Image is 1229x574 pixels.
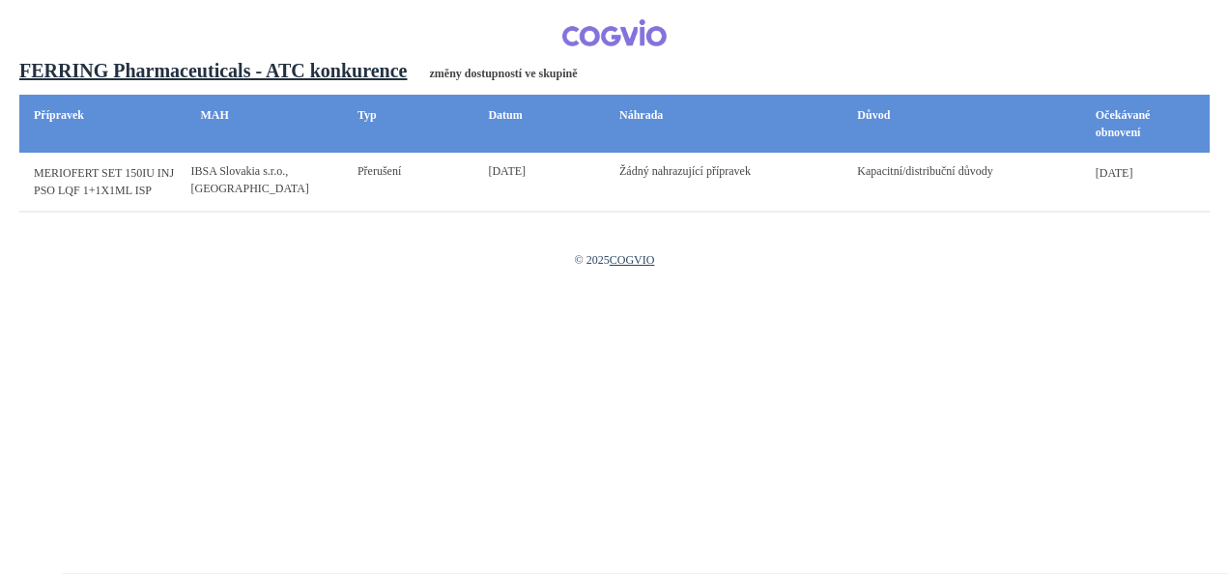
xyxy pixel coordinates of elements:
[34,166,122,180] span: MERIOFERT SET
[19,60,407,81] a: FERRING Pharmaceuticals - ATC konkurence
[325,251,904,269] td: © 2025
[1091,95,1210,153] th: Očekávané obnovení
[483,95,614,153] th: Datum
[852,95,1090,153] th: Důvod
[186,95,352,153] th: MAH
[19,95,186,153] th: Přípravek
[610,253,655,267] a: COGVIO
[483,153,614,212] td: [DATE]
[353,153,484,212] td: Přerušení
[619,164,751,178] span: Žádný nahrazující přípravek
[429,67,577,80] b: změny dostupností ve skupině
[353,95,484,153] th: Typ
[852,153,1090,212] td: Kapacitní/distribuční důvody
[1091,153,1210,212] td: [DATE]
[614,95,852,153] th: Náhrada
[562,19,667,46] img: COGVIO
[34,166,174,197] a: MERIOFERT SET 150IU INJ PSO LQF 1+1X1ML ISP
[190,164,308,195] span: IBSA Slovakia s.r.o., [GEOGRAPHIC_DATA]
[34,166,174,197] span: 150IU INJ PSO LQF 1+1X1ML ISP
